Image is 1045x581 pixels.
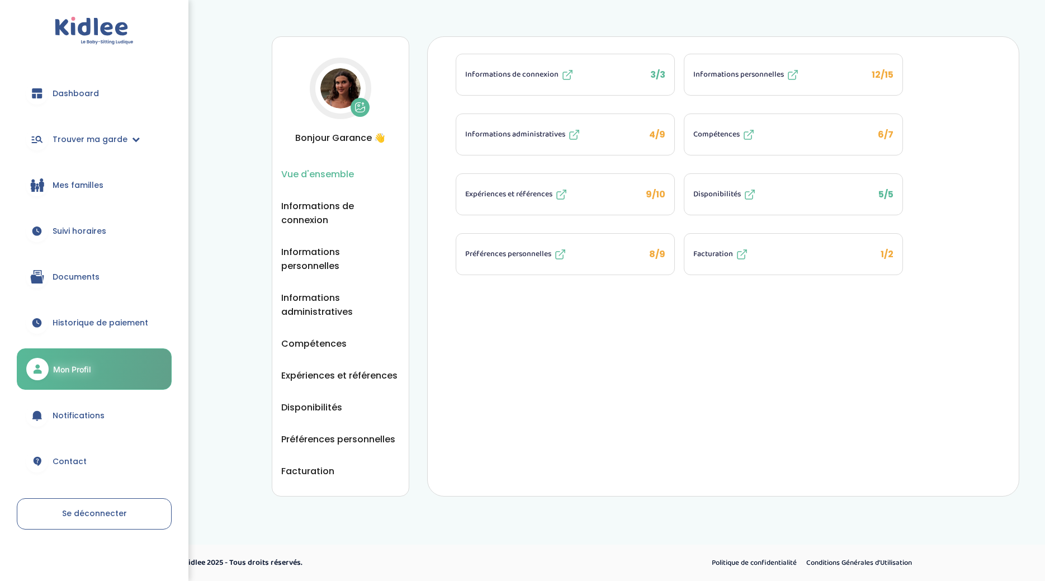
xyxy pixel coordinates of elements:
[708,556,801,570] a: Politique de confidentialité
[456,114,675,155] li: 4/9
[17,395,172,436] a: Notifications
[684,234,902,275] button: Facturation 1/2
[281,199,400,227] button: Informations de connexion
[53,88,99,100] span: Dashboard
[281,400,342,414] button: Disponibilités
[281,167,354,181] button: Vue d'ensemble
[456,174,674,215] button: Expériences et références 9/10
[684,233,903,275] li: 1/2
[684,114,903,155] li: 6/7
[281,245,400,273] button: Informations personnelles
[281,464,334,478] button: Facturation
[281,369,398,382] button: Expériences et références
[320,68,361,108] img: Avatar
[684,54,902,95] button: Informations personnelles 12/15
[17,498,172,530] a: Se déconnecter
[456,234,674,275] button: Préférences personnelles 8/9
[878,128,893,141] span: 6/7
[17,441,172,481] a: Contact
[684,174,902,215] button: Disponibilités 5/5
[646,188,665,201] span: 9/10
[684,54,903,96] li: 12/15
[53,317,148,329] span: Historique de paiement
[281,291,400,319] button: Informations administratives
[53,456,87,467] span: Contact
[53,134,127,145] span: Trouver ma garde
[693,248,733,260] span: Facturation
[465,188,552,200] span: Expériences et références
[55,17,134,45] img: logo.svg
[872,68,893,81] span: 12/15
[465,129,565,140] span: Informations administratives
[17,303,172,343] a: Historique de paiement
[465,248,551,260] span: Préférences personnelles
[17,165,172,205] a: Mes familles
[53,363,91,375] span: Mon Profil
[53,410,105,422] span: Notifications
[878,188,893,201] span: 5/5
[17,119,172,159] a: Trouver ma garde
[281,131,400,145] span: Bonjour Garance 👋
[650,68,665,81] span: 3/3
[456,54,675,96] li: 3/3
[456,54,674,95] button: Informations de connexion 3/3
[456,173,675,215] li: 9/10
[17,257,172,297] a: Documents
[53,180,103,191] span: Mes familles
[456,233,675,275] li: 8/9
[456,114,674,155] button: Informations administratives 4/9
[53,225,106,237] span: Suivi horaires
[684,173,903,215] li: 5/5
[693,188,741,200] span: Disponibilités
[53,271,100,283] span: Documents
[693,129,740,140] span: Compétences
[17,348,172,390] a: Mon Profil
[62,508,127,519] span: Se déconnecter
[693,69,784,81] span: Informations personnelles
[177,557,570,569] p: © Kidlee 2025 - Tous droits réservés.
[649,128,665,141] span: 4/9
[465,69,559,81] span: Informations de connexion
[17,211,172,251] a: Suivi horaires
[881,248,893,261] span: 1/2
[802,556,916,570] a: Conditions Générales d’Utilisation
[281,432,395,446] button: Préférences personnelles
[281,337,347,351] button: Compétences
[684,114,902,155] button: Compétences 6/7
[649,248,665,261] span: 8/9
[17,73,172,114] a: Dashboard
